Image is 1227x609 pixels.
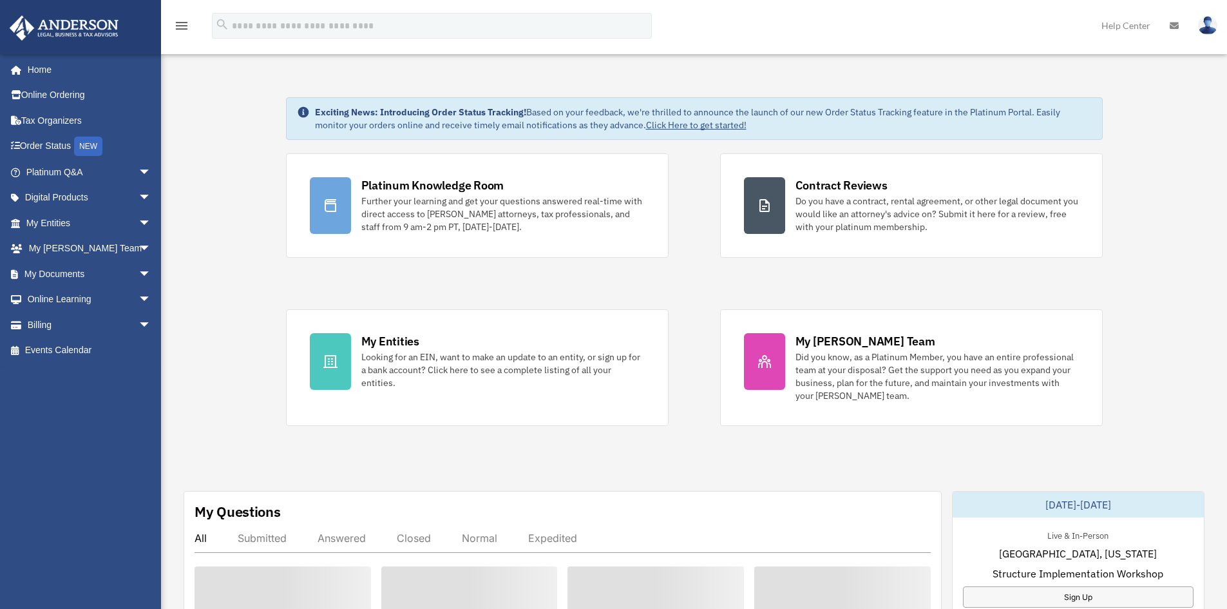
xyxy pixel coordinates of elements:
[138,312,164,338] span: arrow_drop_down
[138,236,164,262] span: arrow_drop_down
[195,502,281,521] div: My Questions
[462,532,497,545] div: Normal
[138,159,164,186] span: arrow_drop_down
[315,106,526,118] strong: Exciting News: Introducing Order Status Tracking!
[9,133,171,160] a: Order StatusNEW
[318,532,366,545] div: Answered
[9,210,171,236] a: My Entitiesarrow_drop_down
[720,153,1103,258] a: Contract Reviews Do you have a contract, rental agreement, or other legal document you would like...
[238,532,287,545] div: Submitted
[795,177,888,193] div: Contract Reviews
[9,82,171,108] a: Online Ordering
[9,159,171,185] a: Platinum Q&Aarrow_drop_down
[9,108,171,133] a: Tax Organizers
[646,119,747,131] a: Click Here to get started!
[999,546,1157,561] span: [GEOGRAPHIC_DATA], [US_STATE]
[286,309,669,426] a: My Entities Looking for an EIN, want to make an update to an entity, or sign up for a bank accoun...
[993,566,1163,581] span: Structure Implementation Workshop
[138,287,164,313] span: arrow_drop_down
[9,287,171,313] a: Online Learningarrow_drop_down
[9,57,164,82] a: Home
[315,106,1092,131] div: Based on your feedback, we're thrilled to announce the launch of our new Order Status Tracking fe...
[174,18,189,34] i: menu
[9,236,171,262] a: My [PERSON_NAME] Teamarrow_drop_down
[795,195,1079,233] div: Do you have a contract, rental agreement, or other legal document you would like an attorney's ad...
[6,15,122,41] img: Anderson Advisors Platinum Portal
[1037,528,1119,541] div: Live & In-Person
[361,333,419,349] div: My Entities
[1198,16,1217,35] img: User Pic
[528,532,577,545] div: Expedited
[9,261,171,287] a: My Documentsarrow_drop_down
[953,492,1204,517] div: [DATE]-[DATE]
[138,261,164,287] span: arrow_drop_down
[361,177,504,193] div: Platinum Knowledge Room
[9,312,171,338] a: Billingarrow_drop_down
[795,351,1079,402] div: Did you know, as a Platinum Member, you have an entire professional team at your disposal? Get th...
[9,338,171,363] a: Events Calendar
[195,532,207,545] div: All
[963,586,1194,608] a: Sign Up
[174,23,189,34] a: menu
[215,17,229,32] i: search
[720,309,1103,426] a: My [PERSON_NAME] Team Did you know, as a Platinum Member, you have an entire professional team at...
[9,185,171,211] a: Digital Productsarrow_drop_down
[138,210,164,237] span: arrow_drop_down
[74,137,102,156] div: NEW
[138,185,164,211] span: arrow_drop_down
[795,333,935,349] div: My [PERSON_NAME] Team
[286,153,669,258] a: Platinum Knowledge Room Further your learning and get your questions answered real-time with dire...
[397,532,431,545] div: Closed
[361,351,645,389] div: Looking for an EIN, want to make an update to an entity, or sign up for a bank account? Click her...
[361,195,645,233] div: Further your learning and get your questions answered real-time with direct access to [PERSON_NAM...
